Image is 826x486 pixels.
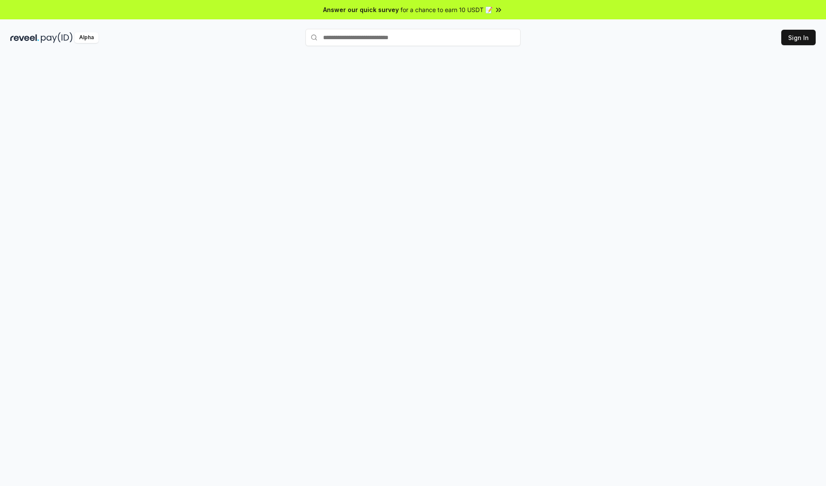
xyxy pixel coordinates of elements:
img: pay_id [41,32,73,43]
div: Alpha [74,32,99,43]
span: for a chance to earn 10 USDT 📝 [401,5,493,14]
button: Sign In [781,30,816,45]
img: reveel_dark [10,32,39,43]
span: Answer our quick survey [323,5,399,14]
